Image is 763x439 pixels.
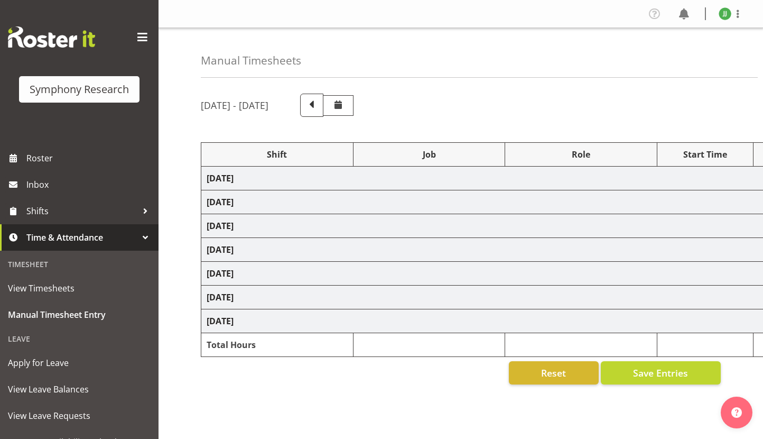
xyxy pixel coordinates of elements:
a: View Leave Requests [3,403,156,429]
span: Manual Timesheet Entry [8,307,151,323]
h5: [DATE] - [DATE] [201,99,268,111]
div: Start Time [663,148,748,161]
td: Total Hours [201,333,353,357]
img: help-xxl-2.png [731,407,742,418]
div: Timesheet [3,253,156,275]
div: Job [359,148,500,161]
span: Inbox [26,177,153,193]
a: Manual Timesheet Entry [3,301,156,328]
img: joshua-joel11891.jpg [719,7,731,20]
span: Reset [541,366,566,380]
span: View Leave Balances [8,381,151,397]
a: View Timesheets [3,275,156,301]
div: Leave [3,328,156,350]
span: View Timesheets [8,280,151,296]
a: View Leave Balances [3,376,156,403]
a: Apply for Leave [3,350,156,376]
h4: Manual Timesheets [201,54,301,67]
span: Roster [26,150,153,166]
div: Shift [207,148,348,161]
span: Time & Attendance [26,230,137,245]
button: Save Entries [601,361,721,385]
span: Save Entries [633,366,688,380]
span: Shifts [26,203,137,219]
span: Apply for Leave [8,355,151,371]
div: Symphony Research [30,81,129,97]
button: Reset [509,361,599,385]
span: View Leave Requests [8,408,151,424]
img: Rosterit website logo [8,26,95,48]
div: Role [510,148,652,161]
